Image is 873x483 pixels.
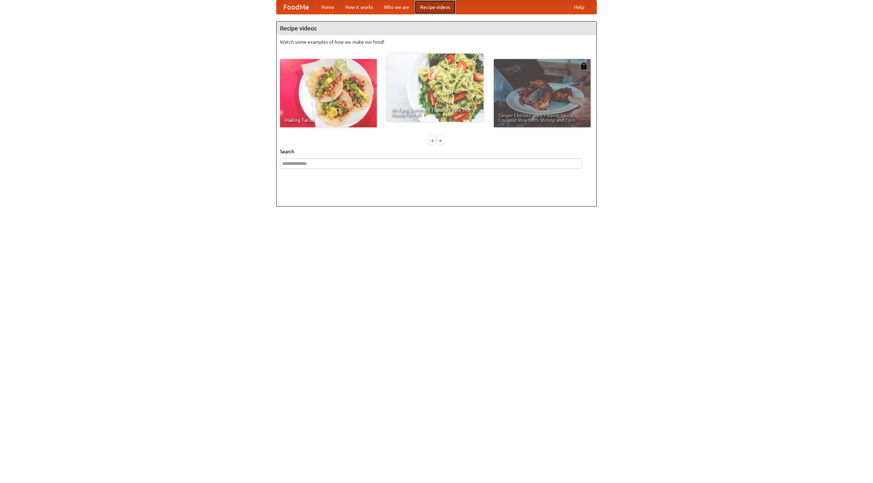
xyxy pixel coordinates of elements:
a: FoodMe [277,0,316,14]
a: Home [316,0,340,14]
p: Watch some examples of how we make our food! [280,39,593,45]
span: An Easy, Summery Tomato Pasta That's Ready for Fall [391,108,479,117]
img: 483408.png [580,62,587,69]
a: Recipe videos [415,0,456,14]
a: Help [568,0,590,14]
h4: Recipe videos [277,22,596,35]
a: Who we are [379,0,415,14]
div: » [438,136,444,145]
span: Making Tacos [285,118,372,123]
a: An Easy, Summery Tomato Pasta That's Ready for Fall [387,54,484,122]
div: « [429,136,435,145]
a: How it works [340,0,379,14]
h5: Search [280,148,593,155]
a: Making Tacos [280,59,377,127]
